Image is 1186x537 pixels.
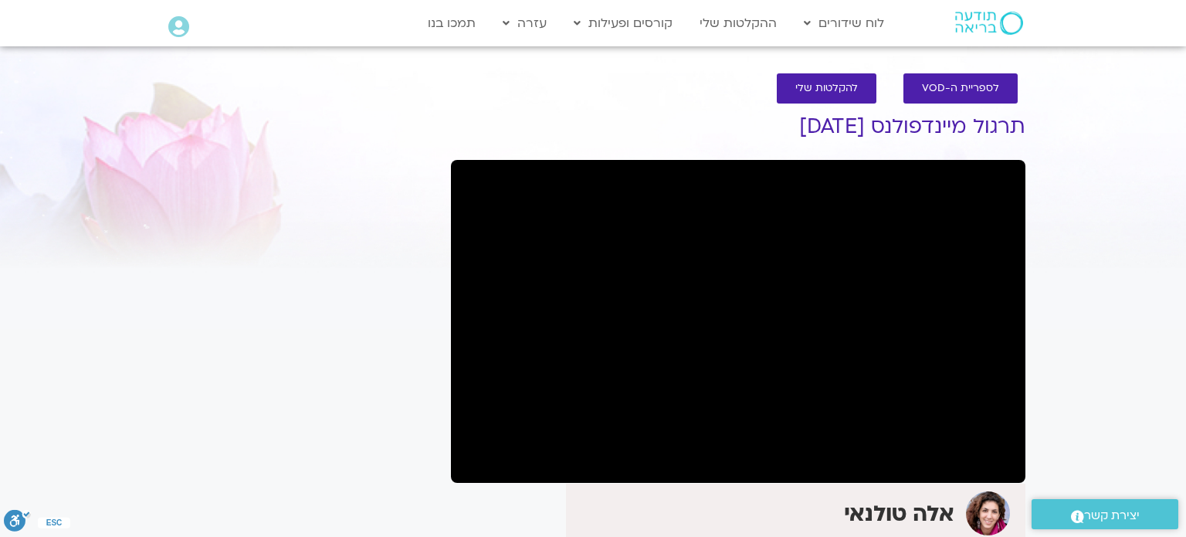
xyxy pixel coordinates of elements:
a: לספריית ה-VOD [903,73,1018,104]
a: תמכו בנו [420,8,483,38]
a: ההקלטות שלי [692,8,784,38]
span: לספריית ה-VOD [922,83,999,94]
h1: תרגול מיינדפולנס [DATE] [451,115,1025,138]
a: עזרה [495,8,554,38]
img: תודעה בריאה [955,12,1023,35]
span: יצירת קשר [1084,505,1140,526]
a: לוח שידורים [796,8,892,38]
a: יצירת קשר [1032,499,1178,529]
span: להקלטות שלי [795,83,858,94]
iframe: תרגול מיינדפולנס עם אלה טולנאי - 21.9.25 [451,160,1025,483]
strong: אלה טולנאי [844,499,954,529]
img: אלה טולנאי [966,491,1010,535]
a: להקלטות שלי [777,73,876,104]
a: קורסים ופעילות [566,8,680,38]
